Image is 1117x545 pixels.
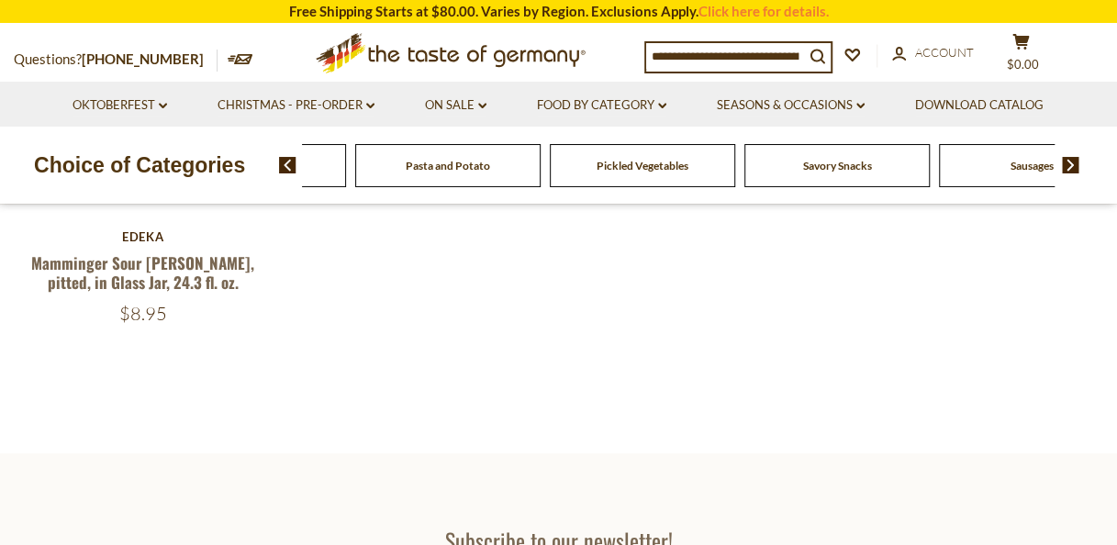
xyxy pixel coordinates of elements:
[803,159,872,172] a: Savory Snacks
[915,45,974,60] span: Account
[892,43,974,63] a: Account
[218,95,374,116] a: Christmas - PRE-ORDER
[31,251,254,294] a: Mamminger Sour [PERSON_NAME], pitted, in Glass Jar, 24.3 fl. oz.
[597,159,688,172] a: Pickled Vegetables
[1011,159,1054,172] a: Sausages
[537,95,666,116] a: Food By Category
[698,3,829,19] a: Click here for details.
[915,95,1044,116] a: Download Catalog
[73,95,167,116] a: Oktoberfest
[14,229,273,244] div: Edeka
[119,302,167,325] span: $8.95
[425,95,486,116] a: On Sale
[14,48,218,72] p: Questions?
[993,33,1048,79] button: $0.00
[279,157,296,173] img: previous arrow
[717,95,865,116] a: Seasons & Occasions
[82,50,204,67] a: [PHONE_NUMBER]
[406,159,490,172] a: Pasta and Potato
[1062,157,1079,173] img: next arrow
[1007,57,1039,72] span: $0.00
